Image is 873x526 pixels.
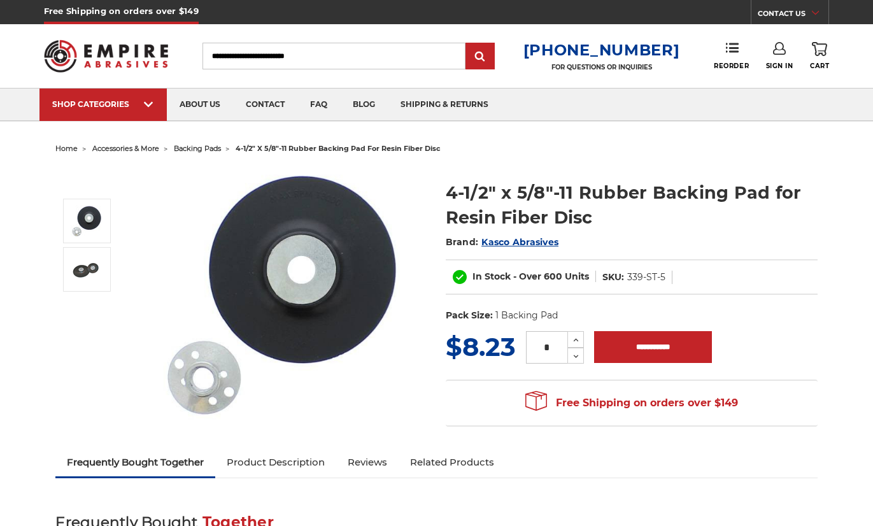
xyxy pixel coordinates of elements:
[525,390,738,416] span: Free Shipping on orders over $149
[810,42,829,70] a: Cart
[810,62,829,70] span: Cart
[340,89,388,121] a: blog
[495,309,558,322] dd: 1 Backing Pad
[714,62,749,70] span: Reorder
[513,271,541,282] span: - Over
[388,89,501,121] a: shipping & returns
[446,309,493,322] dt: Pack Size:
[236,144,441,153] span: 4-1/2" x 5/8"-11 rubber backing pad for resin fiber disc
[174,144,221,153] a: backing pads
[233,89,297,121] a: contact
[766,62,793,70] span: Sign In
[758,6,828,24] a: CONTACT US
[167,89,233,121] a: about us
[627,271,665,284] dd: 339-ST-5
[215,448,336,476] a: Product Description
[52,99,154,109] div: SHOP CATEGORIES
[446,180,818,230] h1: 4-1/2" x 5/8"-11 Rubber Backing Pad for Resin Fiber Disc
[55,144,78,153] a: home
[565,271,589,282] span: Units
[336,448,399,476] a: Reviews
[714,42,749,69] a: Reorder
[55,448,215,476] a: Frequently Bought Together
[71,253,103,285] img: 4.5 Inch Rubber Resin Fibre Disc Back Pad
[481,236,558,248] a: Kasco Abrasives
[297,89,340,121] a: faq
[523,63,680,71] p: FOR QUESTIONS OR INQUIRIES
[446,236,479,248] span: Brand:
[71,205,103,237] img: 4-1/2" Resin Fiber Disc Backing Pad Flexible Rubber
[472,271,511,282] span: In Stock
[446,331,516,362] span: $8.23
[399,448,506,476] a: Related Products
[44,32,168,80] img: Empire Abrasives
[92,144,159,153] a: accessories & more
[602,271,624,284] dt: SKU:
[467,44,493,69] input: Submit
[523,41,680,59] a: [PHONE_NUMBER]
[155,167,410,422] img: 4-1/2" Resin Fiber Disc Backing Pad Flexible Rubber
[544,271,562,282] span: 600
